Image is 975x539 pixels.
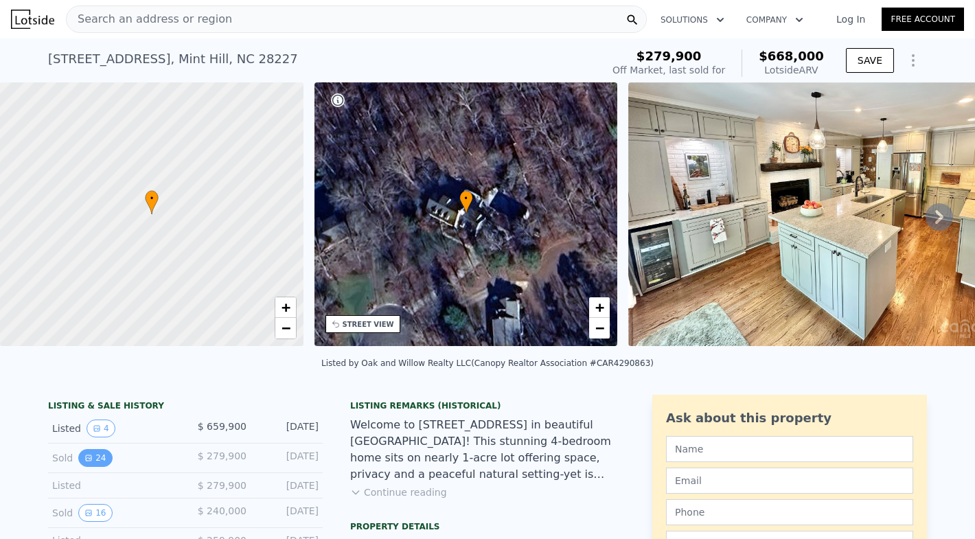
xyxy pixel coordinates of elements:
[666,409,913,428] div: Ask about this property
[67,11,232,27] span: Search an address or region
[882,8,964,31] a: Free Account
[459,190,473,214] div: •
[257,504,319,522] div: [DATE]
[198,450,246,461] span: $ 279,900
[198,505,246,516] span: $ 240,000
[281,299,290,316] span: +
[589,318,610,339] a: Zoom out
[666,468,913,494] input: Email
[52,449,174,467] div: Sold
[87,420,115,437] button: View historical data
[281,319,290,336] span: −
[350,485,447,499] button: Continue reading
[198,480,246,491] span: $ 279,900
[759,63,824,77] div: Lotside ARV
[145,192,159,205] span: •
[612,63,725,77] div: Off Market, last sold for
[820,12,882,26] a: Log In
[350,521,625,532] div: Property details
[350,417,625,483] div: Welcome to [STREET_ADDRESS] in beautiful [GEOGRAPHIC_DATA]! This stunning 4-bedroom home sits on ...
[48,400,323,414] div: LISTING & SALE HISTORY
[257,420,319,437] div: [DATE]
[899,47,927,74] button: Show Options
[595,299,604,316] span: +
[48,49,298,69] div: [STREET_ADDRESS] , Mint Hill , NC 28227
[321,358,654,368] div: Listed by Oak and Willow Realty LLC (Canopy Realtor Association #CAR4290863)
[52,479,174,492] div: Listed
[650,8,735,32] button: Solutions
[78,504,112,522] button: View historical data
[275,318,296,339] a: Zoom out
[595,319,604,336] span: −
[198,421,246,432] span: $ 659,900
[735,8,814,32] button: Company
[343,319,394,330] div: STREET VIEW
[145,190,159,214] div: •
[846,48,894,73] button: SAVE
[636,49,702,63] span: $279,900
[11,10,54,29] img: Lotside
[78,449,112,467] button: View historical data
[52,504,174,522] div: Sold
[275,297,296,318] a: Zoom in
[666,436,913,462] input: Name
[759,49,824,63] span: $668,000
[589,297,610,318] a: Zoom in
[52,420,174,437] div: Listed
[666,499,913,525] input: Phone
[459,192,473,205] span: •
[257,479,319,492] div: [DATE]
[350,400,625,411] div: Listing Remarks (Historical)
[257,449,319,467] div: [DATE]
